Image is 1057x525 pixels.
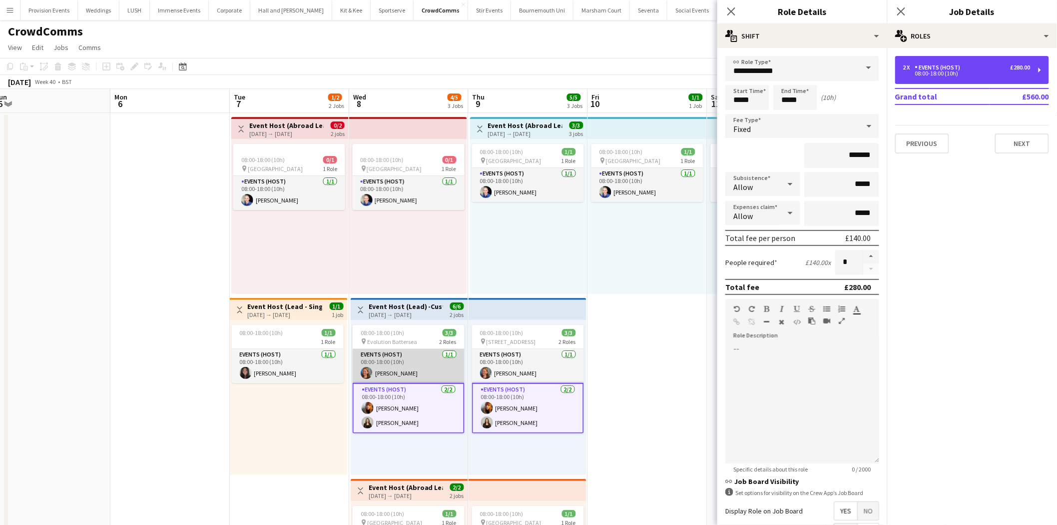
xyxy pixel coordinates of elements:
[472,144,584,202] app-job-card: 08:00-18:00 (10h)1/1 [GEOGRAPHIC_DATA]1 RoleEvents (Host)1/108:00-18:00 (10h)[PERSON_NAME]
[323,156,337,163] span: 0/1
[559,338,576,345] span: 2 Roles
[858,502,879,520] span: No
[569,129,583,137] div: 3 jobs
[74,41,105,54] a: Comms
[367,165,422,172] span: [GEOGRAPHIC_DATA]
[328,93,342,101] span: 1/2
[8,43,22,52] span: View
[28,41,47,54] a: Edit
[845,282,871,292] div: £280.00
[895,88,990,104] td: Grand total
[233,144,345,210] app-job-card: 08:00-18:00 (10h)0/1 [GEOGRAPHIC_DATA]1 RoleEvents (Host)1/108:00-18:00 (10h)[PERSON_NAME]
[778,318,785,326] button: Clear Formatting
[361,510,404,517] span: 08:00-18:00 (10h)
[248,302,322,311] h3: Event Host (Lead - Single day) - Nearwater Capital
[62,78,72,85] div: BST
[240,329,283,336] span: 08:00-18:00 (10h)
[440,338,457,345] span: 2 Roles
[249,130,324,137] div: [DATE] → [DATE]
[472,383,584,433] app-card-role: Events (Host)2/208:00-18:00 (10h)[PERSON_NAME][PERSON_NAME]
[763,305,770,313] button: Bold
[567,93,581,101] span: 5/5
[590,98,600,109] span: 10
[995,133,1049,153] button: Next
[606,157,661,164] span: [GEOGRAPHIC_DATA]
[823,317,830,325] button: Insert video
[150,0,209,20] button: Immense Events
[53,43,68,52] span: Jobs
[443,156,457,163] span: 0/1
[332,310,344,318] div: 1 job
[725,233,795,243] div: Total fee per person
[1011,64,1031,71] div: £280.00
[808,305,815,313] button: Strikethrough
[821,93,836,102] div: (10h)
[250,0,332,20] button: Hall and [PERSON_NAME]
[711,168,823,202] app-card-role: Events (Host)1/108:00-18:00 (10h)[PERSON_NAME]
[353,176,465,210] app-card-role: Events (Host)1/108:00-18:00 (10h)[PERSON_NAME]
[689,102,702,109] div: 1 Job
[209,0,250,20] button: Corporate
[834,502,857,520] span: Yes
[591,168,703,202] app-card-role: Events (Host)1/108:00-18:00 (10h)[PERSON_NAME]
[472,349,584,383] app-card-role: Events (Host)1/108:00-18:00 (10h)[PERSON_NAME]
[808,317,815,325] button: Paste as plain text
[353,144,465,210] app-job-card: 08:00-18:00 (10h)0/1 [GEOGRAPHIC_DATA]1 RoleEvents (Host)1/108:00-18:00 (10h)[PERSON_NAME]
[569,121,583,129] span: 3/3
[332,0,371,20] button: Kit & Kee
[232,325,344,383] div: 08:00-18:00 (10h)1/11 RoleEvents (Host)1/108:00-18:00 (10h)[PERSON_NAME]
[367,338,417,345] span: Evolution Battersea
[681,157,695,164] span: 1 Role
[353,349,465,383] app-card-role: Events (Host)1/108:00-18:00 (10h)[PERSON_NAME]
[450,491,464,499] div: 2 jobs
[838,317,845,325] button: Fullscreen
[711,144,823,202] app-job-card: 08:00-18:00 (10h)1/1 [GEOGRAPHIC_DATA]1 RoleEvents (Host)1/108:00-18:00 (10h)[PERSON_NAME]
[353,325,465,433] app-job-card: 08:00-18:00 (10h)3/3 Evolution Battersea2 RolesEvents (Host)1/108:00-18:00 (10h)[PERSON_NAME]Even...
[450,310,464,318] div: 2 jobs
[488,121,562,130] h3: Event Host (Abroad Lead) - [GEOGRAPHIC_DATA]
[468,0,511,20] button: Stir Events
[487,157,541,164] span: [GEOGRAPHIC_DATA]
[361,329,404,336] span: 08:00-18:00 (10h)
[733,211,753,221] span: Allow
[793,318,800,326] button: HTML Code
[33,78,58,85] span: Week 40
[511,0,573,20] button: Bournemouth Uni
[990,88,1049,104] td: £560.00
[443,510,457,517] span: 1/1
[733,124,751,134] span: Fixed
[473,92,485,101] span: Thu
[448,102,464,109] div: 3 Jobs
[725,506,803,515] label: Display Role on Job Board
[725,488,879,497] div: Set options for visibility on the Crew App’s Job Board
[573,0,630,20] button: Marsham Court
[480,510,524,517] span: 08:00-18:00 (10h)
[8,77,31,87] div: [DATE]
[448,93,462,101] span: 4/5
[903,64,915,71] div: 2 x
[480,148,524,155] span: 08:00-18:00 (10h)
[733,305,740,313] button: Undo
[725,465,816,473] span: Specific details about this role
[232,98,245,109] span: 7
[806,258,831,267] div: £140.00 x
[591,144,703,202] app-job-card: 08:00-18:00 (10h)1/1 [GEOGRAPHIC_DATA]1 RoleEvents (Host)1/108:00-18:00 (10h)[PERSON_NAME]
[599,148,643,155] span: 08:00-18:00 (10h)
[717,5,887,18] h3: Role Details
[323,165,337,172] span: 1 Role
[331,129,345,137] div: 2 jobs
[903,71,1031,76] div: 08:00-18:00 (10h)
[114,92,127,101] span: Mon
[487,338,536,345] span: [STREET_ADDRESS]
[480,329,524,336] span: 08:00-18:00 (10h)
[369,492,443,499] div: [DATE] → [DATE]
[249,121,324,130] h3: Event Host (Abroad Lead) - [GEOGRAPHIC_DATA]
[853,305,860,313] button: Text Color
[689,93,703,101] span: 1/1
[113,98,127,109] span: 6
[4,41,26,54] a: View
[561,157,576,164] span: 1 Role
[321,338,336,345] span: 1 Role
